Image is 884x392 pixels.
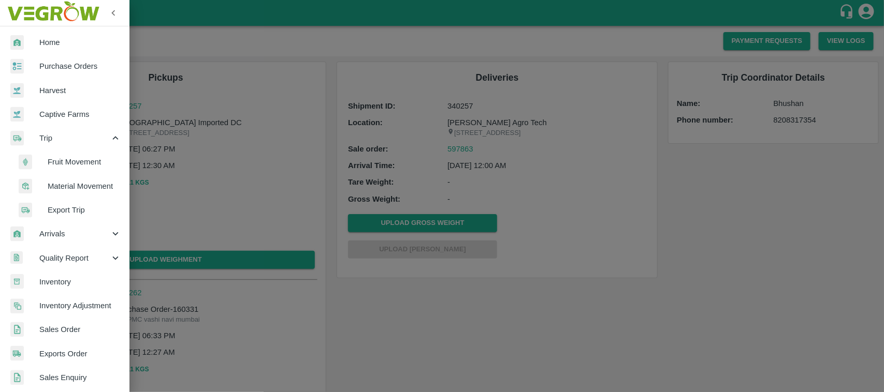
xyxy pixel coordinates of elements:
span: Quality Report [39,252,110,264]
span: Arrivals [39,228,110,239]
img: material [19,178,32,194]
span: Purchase Orders [39,61,121,72]
span: Sales Order [39,324,121,335]
span: Inventory [39,276,121,288]
span: Inventory Adjustment [39,300,121,311]
img: reciept [10,59,24,74]
span: Exports Order [39,348,121,359]
span: Trip [39,132,110,144]
img: delivery [10,131,24,146]
img: fruit [19,155,32,170]
img: inventory [10,298,24,313]
img: whArrival [10,227,24,242]
img: qualityReport [10,251,23,264]
img: shipments [10,346,24,361]
a: fruitFruit Movement [8,150,129,174]
img: whArrival [10,35,24,50]
span: Home [39,37,121,48]
img: harvest [10,107,24,122]
span: Fruit Movement [48,156,121,168]
img: harvest [10,83,24,98]
span: Harvest [39,85,121,96]
img: sales [10,322,24,337]
span: Material Movement [48,180,121,192]
img: whInventory [10,274,24,289]
a: deliveryExport Trip [8,198,129,222]
span: Sales Enquiry [39,372,121,383]
span: Captive Farms [39,109,121,120]
img: sales [10,370,24,385]
span: Export Trip [48,204,121,216]
a: materialMaterial Movement [8,174,129,198]
img: delivery [19,203,32,218]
